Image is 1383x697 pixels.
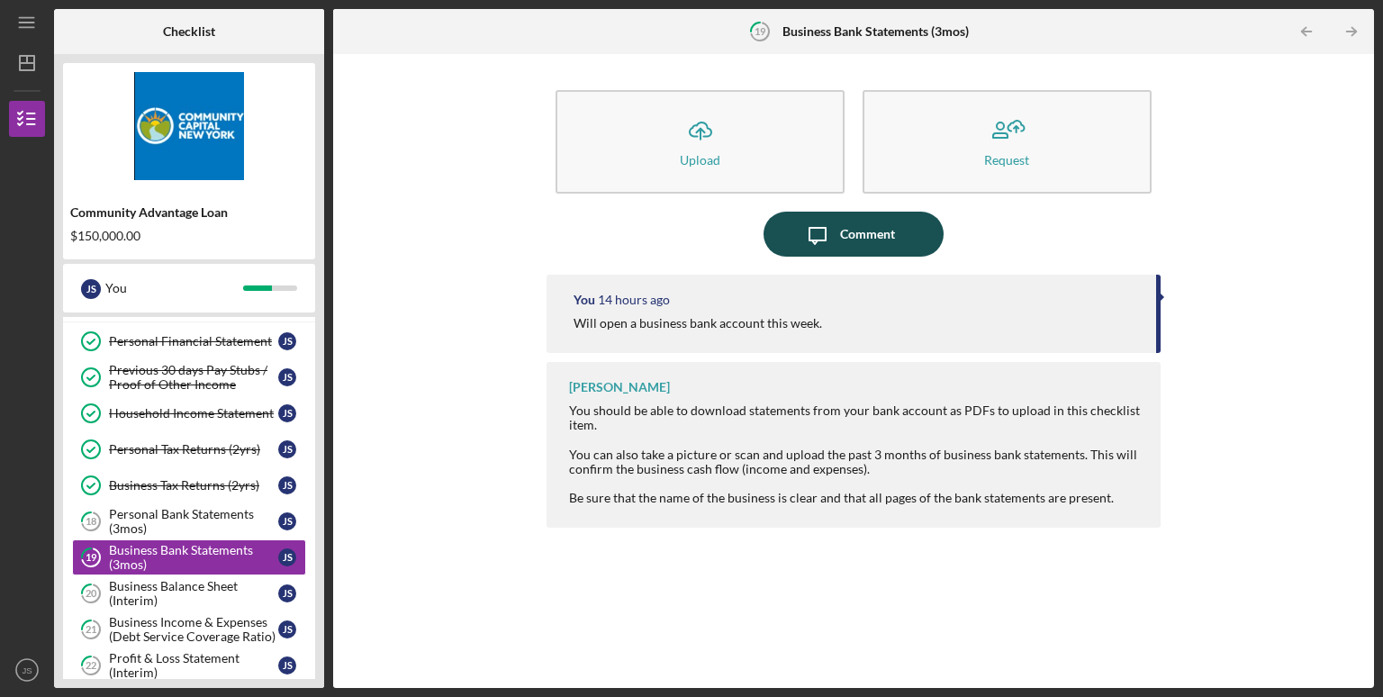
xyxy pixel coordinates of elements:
div: J S [278,476,296,494]
div: You [105,273,243,303]
div: Previous 30 days Pay Stubs / Proof of Other Income [109,363,278,392]
a: Personal Tax Returns (2yrs)JS [72,431,306,467]
button: Request [863,90,1152,194]
div: J S [278,584,296,602]
a: 22Profit & Loss Statement (Interim)JS [72,647,306,683]
time: 2025-09-25 03:31 [598,293,670,307]
div: Business Balance Sheet (Interim) [109,579,278,608]
a: Personal Financial StatementJS [72,323,306,359]
b: Business Bank Statements (3mos) [782,24,969,39]
div: Household Income Statement [109,406,278,421]
div: J S [278,656,296,674]
div: Will open a business bank account this week. [574,316,822,330]
a: 20Business Balance Sheet (Interim)JS [72,575,306,611]
div: Personal Tax Returns (2yrs) [109,442,278,457]
div: J S [278,368,296,386]
div: Personal Bank Statements (3mos) [109,507,278,536]
div: Upload [680,153,720,167]
div: Comment [840,212,895,257]
a: Previous 30 days Pay Stubs / Proof of Other IncomeJS [72,359,306,395]
div: J S [81,279,101,299]
a: 18Personal Bank Statements (3mos)JS [72,503,306,539]
div: J S [278,404,296,422]
div: Personal Financial Statement [109,334,278,348]
div: J S [278,620,296,638]
div: You should be able to download statements from your bank account as PDFs to upload in this checkl... [569,403,1143,505]
tspan: 18 [86,516,96,528]
a: 19Business Bank Statements (3mos)JS [72,539,306,575]
div: J S [278,512,296,530]
tspan: 22 [86,660,96,672]
div: Business Bank Statements (3mos) [109,543,278,572]
a: 21Business Income & Expenses (Debt Service Coverage Ratio)JS [72,611,306,647]
a: Household Income StatementJS [72,395,306,431]
button: JS [9,652,45,688]
img: Product logo [63,72,315,180]
div: $150,000.00 [70,229,308,243]
div: You [574,293,595,307]
b: Checklist [163,24,215,39]
tspan: 19 [86,552,97,564]
text: JS [22,665,32,675]
div: Business Tax Returns (2yrs) [109,478,278,493]
div: Profit & Loss Statement (Interim) [109,651,278,680]
div: Business Income & Expenses (Debt Service Coverage Ratio) [109,615,278,644]
div: J S [278,440,296,458]
button: Upload [556,90,845,194]
a: Business Tax Returns (2yrs)JS [72,467,306,503]
div: J S [278,332,296,350]
button: Comment [764,212,944,257]
div: [PERSON_NAME] [569,380,670,394]
tspan: 21 [86,624,96,636]
tspan: 19 [755,25,766,37]
div: Community Advantage Loan [70,205,308,220]
div: J S [278,548,296,566]
tspan: 20 [86,588,97,600]
div: Request [984,153,1029,167]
